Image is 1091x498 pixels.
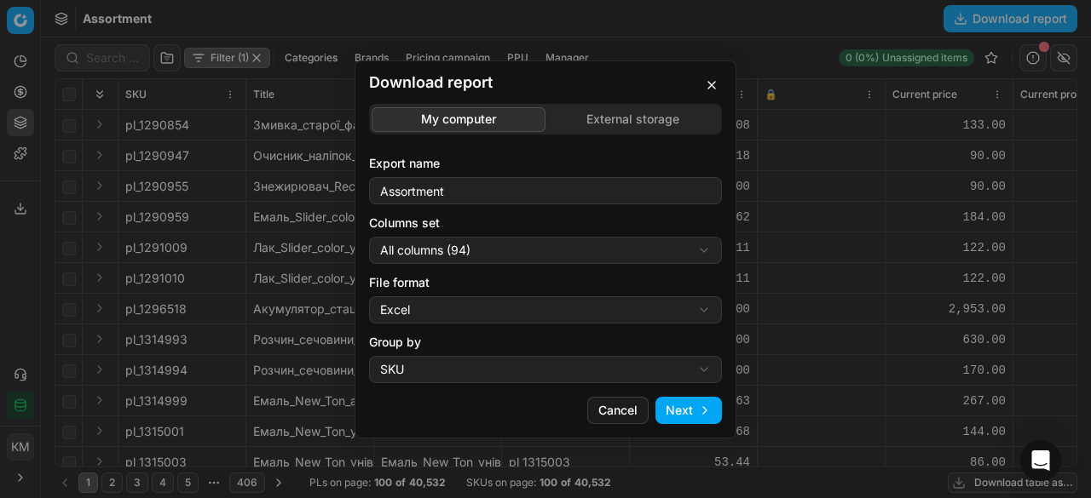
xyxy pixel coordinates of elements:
label: Group by [369,334,722,351]
h2: Download report [369,75,722,90]
button: My computer [372,106,545,131]
button: Cancel [587,397,649,424]
label: Columns set [369,215,722,232]
button: Next [655,397,722,424]
label: Export name [369,155,722,172]
button: External storage [545,106,719,131]
label: File format [369,274,722,291]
